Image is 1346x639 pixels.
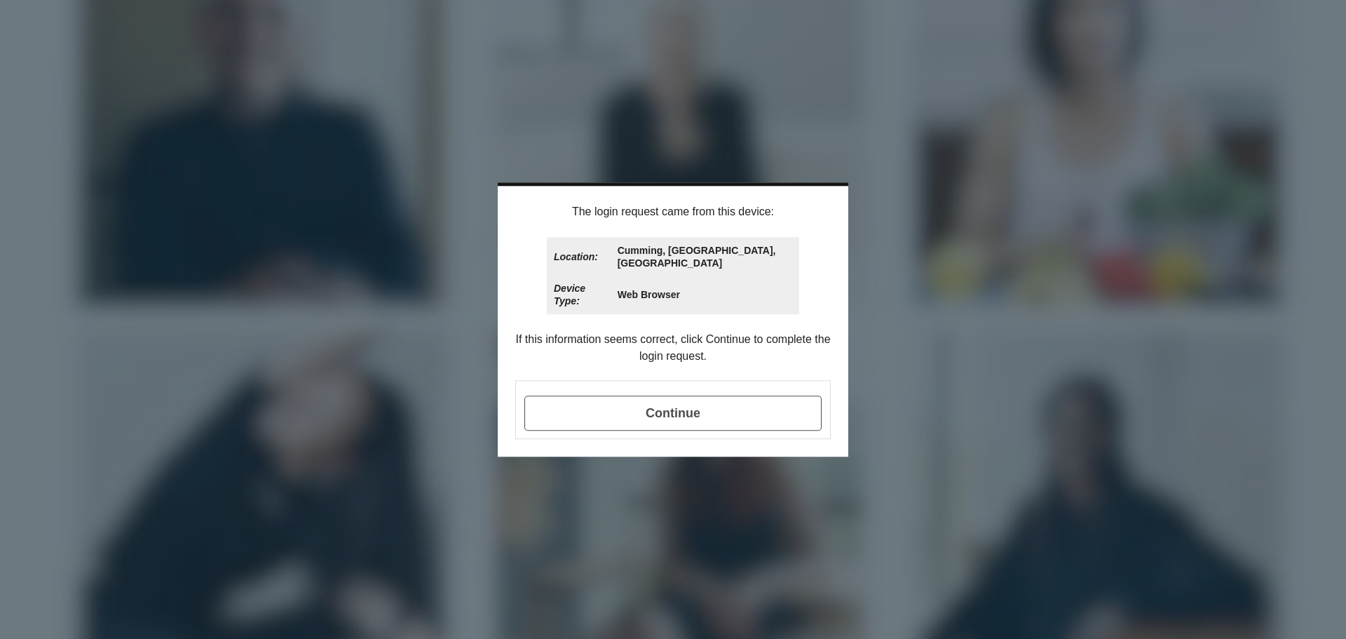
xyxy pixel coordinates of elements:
[524,408,822,419] a: Continue
[612,276,798,313] td: Web Browser
[548,238,611,275] td: Location:
[524,396,822,431] span: Continue
[548,276,611,313] td: Device Type:
[498,186,848,457] div: The login request came from this device: If this information seems correct, click Continue to com...
[612,238,798,275] td: Cumming, [GEOGRAPHIC_DATA], [GEOGRAPHIC_DATA]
